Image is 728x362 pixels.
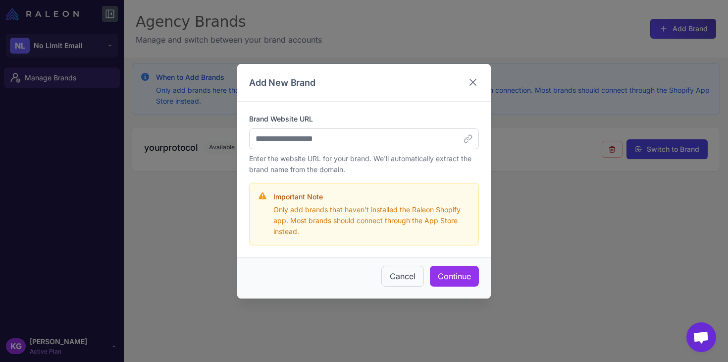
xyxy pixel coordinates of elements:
p: Enter the website URL for your brand. We'll automatically extract the brand name from the domain. [249,153,479,175]
div: Open chat [686,322,716,352]
button: Cancel [381,266,424,287]
p: Only add brands that haven't installed the Raleon Shopify app. Most brands should connect through... [273,204,470,237]
button: Continue [430,266,479,287]
label: Brand Website URL [249,114,479,124]
h4: Important Note [273,191,470,202]
h3: Add New Brand [249,76,315,89]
